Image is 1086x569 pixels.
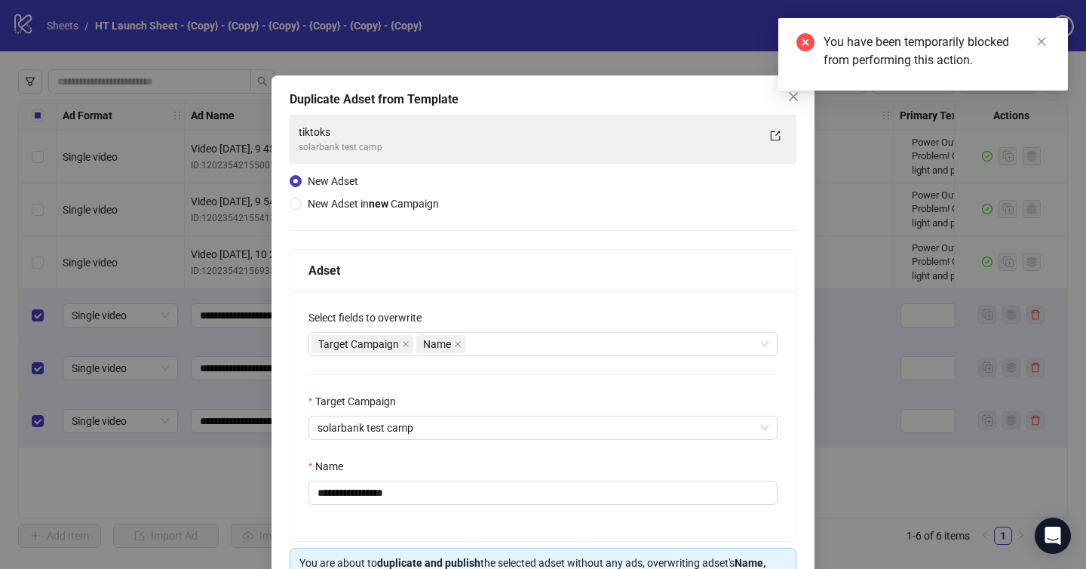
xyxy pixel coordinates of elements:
span: Target Campaign [318,336,399,352]
span: Name [423,336,451,352]
strong: new [369,198,388,210]
span: New Adset [308,175,358,187]
div: Adset [308,261,778,280]
input: Name [308,481,778,505]
span: close [454,340,462,348]
div: Duplicate Adset from Template [290,91,796,109]
span: solarbank test camp [318,417,768,439]
span: close-circle [796,33,814,51]
span: close [402,340,410,348]
label: Select fields to overwrite [308,309,431,326]
span: New Adset in Campaign [308,198,439,210]
span: export [770,131,781,141]
label: Name [308,458,353,475]
div: Open Intercom Messenger [1035,518,1071,554]
a: Close [1033,33,1050,50]
span: close [1036,36,1047,47]
span: Target Campaign [311,335,413,353]
div: You have been temporarily blocked from performing this action. [824,33,1050,69]
strong: duplicate and publish [377,557,480,569]
span: Name [416,335,465,353]
div: solarbank test camp [299,140,757,155]
label: Target Campaign [308,393,406,410]
div: tiktoks [299,124,757,140]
